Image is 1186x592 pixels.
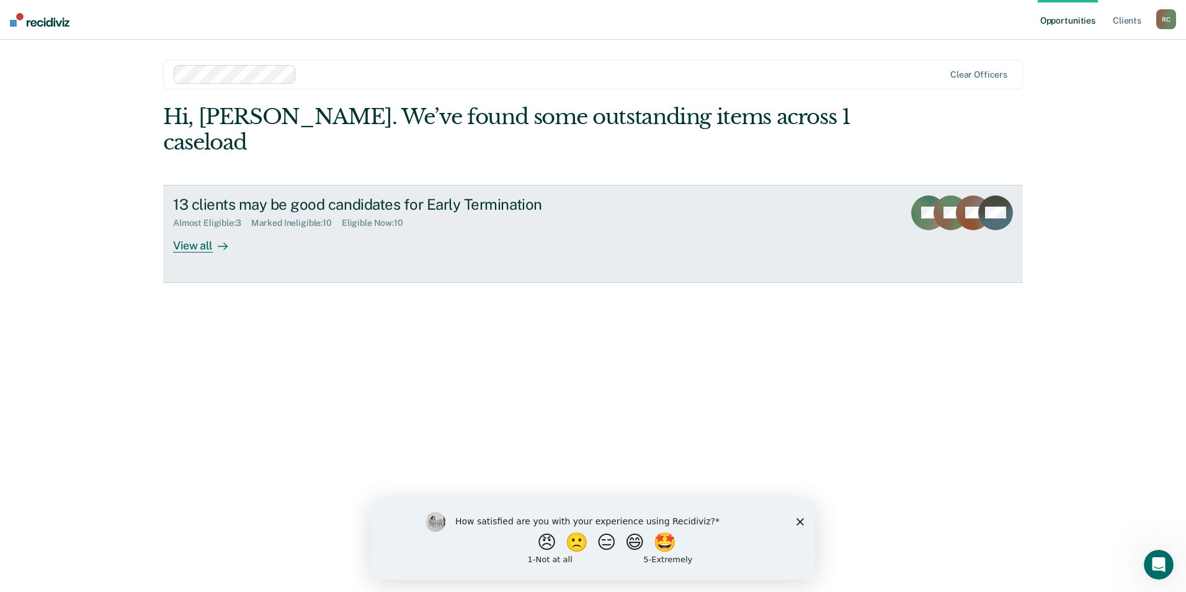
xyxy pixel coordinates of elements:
div: Almost Eligible : 3 [173,218,251,228]
div: Hi, [PERSON_NAME]. We’ve found some outstanding items across 1 caseload [163,104,851,155]
img: Recidiviz [10,13,69,27]
div: R C [1156,9,1176,29]
iframe: Survey by Kim from Recidiviz [371,500,815,580]
div: 13 clients may be good candidates for Early Termination [173,195,609,213]
iframe: Intercom live chat [1144,550,1174,580]
div: Marked Ineligible : 10 [251,218,342,228]
a: 13 clients may be good candidates for Early TerminationAlmost Eligible:3Marked Ineligible:10Eligi... [163,185,1023,283]
div: View all [173,228,243,253]
button: RC [1156,9,1176,29]
div: Clear officers [950,70,1007,80]
div: Eligible Now : 10 [342,218,413,228]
